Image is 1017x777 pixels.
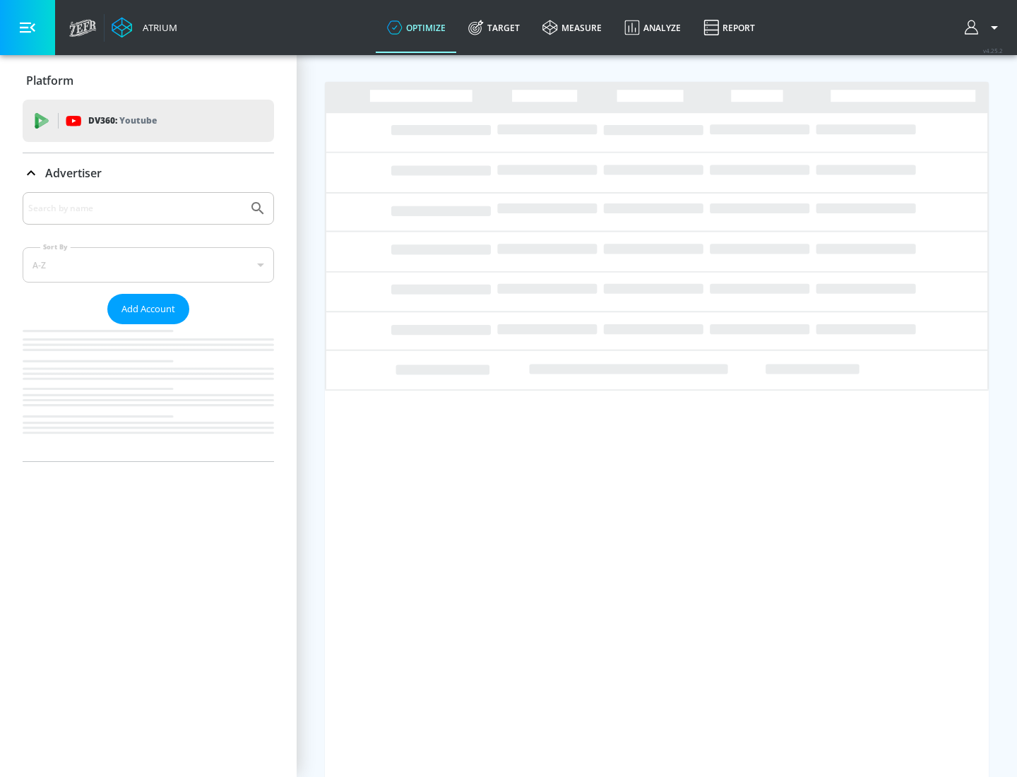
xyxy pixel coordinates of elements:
p: Advertiser [45,165,102,181]
p: Youtube [119,113,157,128]
div: A-Z [23,247,274,283]
p: DV360: [88,113,157,129]
a: optimize [376,2,457,53]
input: Search by name [28,199,242,218]
a: Target [457,2,531,53]
div: Platform [23,61,274,100]
button: Add Account [107,294,189,324]
nav: list of Advertiser [23,324,274,461]
div: Advertiser [23,153,274,193]
a: measure [531,2,613,53]
a: Atrium [112,17,177,38]
span: Add Account [121,301,175,317]
a: Report [692,2,766,53]
div: Atrium [137,21,177,34]
p: Platform [26,73,73,88]
label: Sort By [40,242,71,251]
div: DV360: Youtube [23,100,274,142]
div: Advertiser [23,192,274,461]
a: Analyze [613,2,692,53]
span: v 4.25.2 [983,47,1003,54]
